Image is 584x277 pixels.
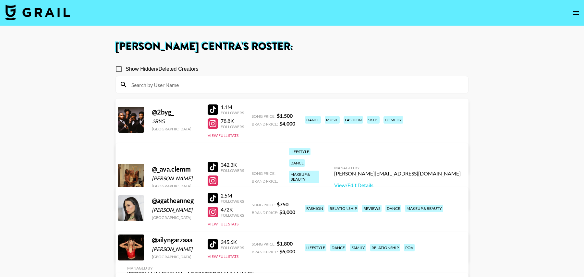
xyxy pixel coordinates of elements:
[152,108,200,116] div: @ 2byg_
[208,254,238,259] button: View Full Stats
[221,245,244,250] div: Followers
[252,171,275,176] span: Song Price:
[221,118,244,124] div: 78.8K
[305,116,321,124] div: dance
[127,266,254,271] div: Managed By
[152,118,200,125] div: 2BYG
[152,175,200,182] div: [PERSON_NAME]
[252,210,278,215] span: Brand Price:
[221,213,244,218] div: Followers
[570,6,583,19] button: open drawer
[252,242,275,247] span: Song Price:
[404,244,415,251] div: pov
[289,148,310,155] div: lifestyle
[370,244,400,251] div: relationship
[221,162,244,168] div: 342.3K
[385,205,401,212] div: dance
[208,133,238,138] button: View Full Stats
[334,182,461,188] a: View/Edit Details
[289,187,300,194] div: pov
[152,126,200,131] div: [GEOGRAPHIC_DATA]
[152,254,200,259] div: [GEOGRAPHIC_DATA]
[330,244,346,251] div: dance
[208,222,238,226] button: View Full Stats
[152,165,200,173] div: @ _ava.clemm
[305,205,324,212] div: fashion
[221,206,244,213] div: 472K
[277,201,288,207] strong: $ 750
[277,113,293,119] strong: $ 1,500
[334,165,461,170] div: Managed By
[221,192,244,199] div: 2.5M
[152,184,200,188] div: [GEOGRAPHIC_DATA]
[279,248,295,254] strong: $ 6,000
[221,110,244,115] div: Followers
[350,244,366,251] div: family
[328,205,358,212] div: relationship
[152,207,200,213] div: [PERSON_NAME]
[405,205,443,212] div: makeup & beauty
[289,171,319,183] div: makeup & beauty
[152,236,200,244] div: @ ailyngarzaaa
[126,65,199,73] span: Show Hidden/Deleted Creators
[279,120,295,126] strong: $ 4,000
[221,199,244,204] div: Followers
[152,215,200,220] div: [GEOGRAPHIC_DATA]
[252,179,278,184] span: Brand Price:
[5,5,70,20] img: Grail Talent
[289,159,305,167] div: dance
[152,246,200,252] div: [PERSON_NAME]
[252,249,278,254] span: Brand Price:
[325,116,340,124] div: music
[128,79,464,90] input: Search by User Name
[344,116,363,124] div: fashion
[221,168,244,173] div: Followers
[383,116,403,124] div: comedy
[367,116,380,124] div: skits
[252,114,275,119] span: Song Price:
[152,197,200,205] div: @ agatheanneg
[277,240,293,247] strong: $ 1,800
[127,271,254,277] div: [PERSON_NAME][EMAIL_ADDRESS][DOMAIN_NAME]
[279,209,295,215] strong: $ 3,000
[252,202,275,207] span: Song Price:
[362,205,382,212] div: reviews
[334,170,461,177] div: [PERSON_NAME][EMAIL_ADDRESS][DOMAIN_NAME]
[116,42,468,52] h1: [PERSON_NAME] Centra 's Roster:
[252,122,278,126] span: Brand Price:
[221,239,244,245] div: 345.6K
[305,244,326,251] div: lifestyle
[221,104,244,110] div: 1.1M
[221,124,244,129] div: Followers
